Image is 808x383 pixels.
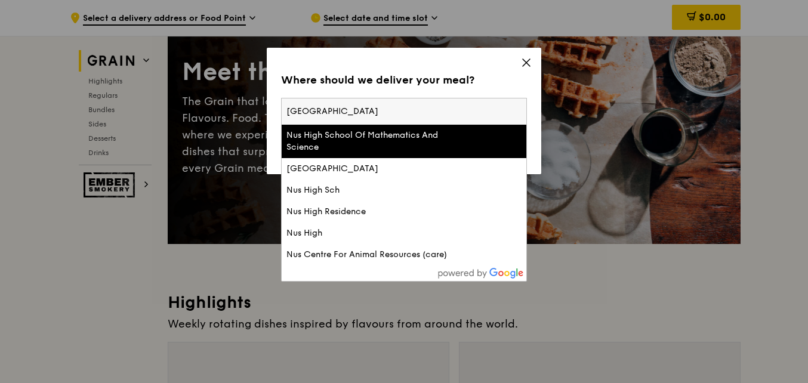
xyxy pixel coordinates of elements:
img: powered-by-google.60e8a832.png [438,268,524,279]
div: Nus High Residence [286,206,463,218]
div: Nus High [286,227,463,239]
div: Where should we deliver your meal? [281,72,527,88]
div: Nus High School Of Mathematics And Science [286,129,463,153]
div: Nus Centre For Animal Resources (care) [286,249,463,261]
div: [GEOGRAPHIC_DATA] [286,163,463,175]
div: Nus High Sch [286,184,463,196]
